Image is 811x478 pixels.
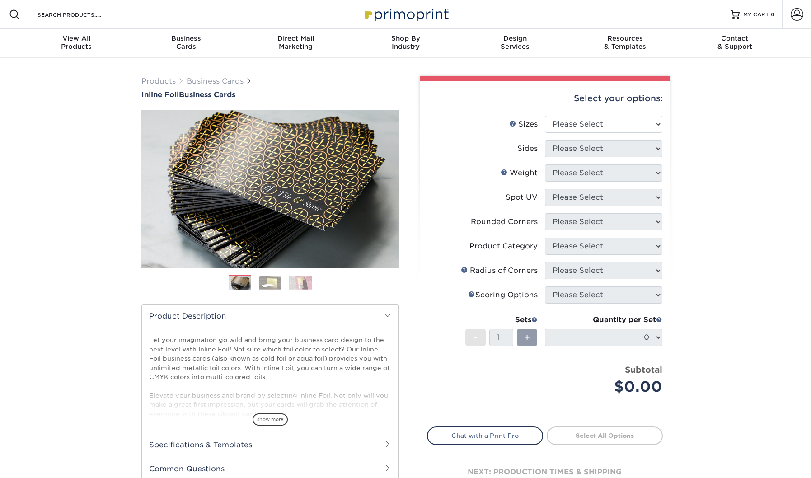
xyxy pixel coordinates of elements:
a: View AllProducts [22,29,131,58]
a: BusinessCards [131,29,241,58]
div: Scoring Options [468,290,538,300]
a: Select All Options [547,426,663,445]
a: Resources& Templates [570,29,680,58]
span: MY CART [743,11,769,19]
div: Sides [517,143,538,154]
a: Shop ByIndustry [351,29,460,58]
div: Quantity per Set [545,314,662,325]
div: Industry [351,34,460,51]
div: Products [22,34,131,51]
a: DesignServices [460,29,570,58]
div: & Templates [570,34,680,51]
a: Chat with a Print Pro [427,426,543,445]
span: View All [22,34,131,42]
div: Sets [465,314,538,325]
span: Inline Foil [141,90,179,99]
span: + [524,331,530,344]
span: Shop By [351,34,460,42]
h2: Specifications & Templates [142,433,398,456]
h1: Business Cards [141,90,399,99]
div: Product Category [469,241,538,252]
a: Business Cards [187,77,244,85]
h2: Product Description [142,305,398,328]
div: Cards [131,34,241,51]
img: Business Cards 03 [289,276,312,290]
img: Inline Foil 01 [141,60,399,318]
div: Rounded Corners [471,216,538,227]
div: Select your options: [427,81,663,116]
img: Business Cards 02 [259,276,281,290]
a: Inline FoilBusiness Cards [141,90,399,99]
span: Business [131,34,241,42]
span: - [473,331,478,344]
div: Sizes [509,119,538,130]
div: $0.00 [552,376,662,398]
span: Contact [680,34,790,42]
input: SEARCH PRODUCTS..... [37,9,125,20]
span: Resources [570,34,680,42]
div: & Support [680,34,790,51]
a: Direct MailMarketing [241,29,351,58]
div: Services [460,34,570,51]
img: Primoprint [361,5,451,24]
span: Design [460,34,570,42]
div: Radius of Corners [461,265,538,276]
a: Contact& Support [680,29,790,58]
div: Weight [501,168,538,178]
span: Direct Mail [241,34,351,42]
div: Spot UV [506,192,538,203]
span: 0 [771,11,775,18]
div: Marketing [241,34,351,51]
span: show more [253,413,288,426]
a: Products [141,77,176,85]
img: Business Cards 01 [229,272,251,295]
strong: Subtotal [625,365,662,375]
